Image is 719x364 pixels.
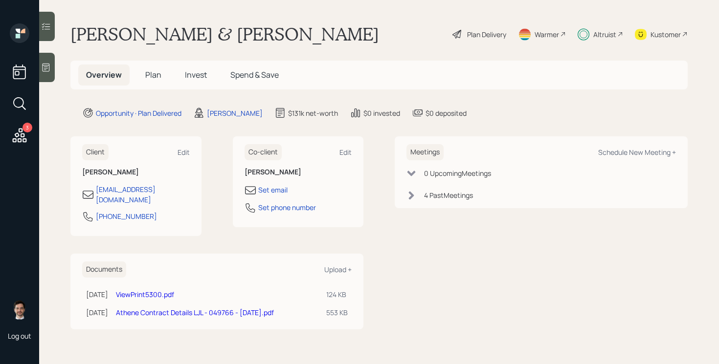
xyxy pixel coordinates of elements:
[178,148,190,157] div: Edit
[326,289,348,300] div: 124 KB
[82,168,190,176] h6: [PERSON_NAME]
[326,307,348,318] div: 553 KB
[258,202,316,213] div: Set phone number
[593,29,616,40] div: Altruist
[426,108,467,118] div: $0 deposited
[324,265,352,274] div: Upload +
[82,261,126,278] h6: Documents
[288,108,338,118] div: $131k net-worth
[116,308,274,317] a: Athene Contract Details LJL - 049766 - [DATE].pdf
[86,307,108,318] div: [DATE]
[185,69,207,80] span: Invest
[258,185,288,195] div: Set email
[339,148,352,157] div: Edit
[207,108,263,118] div: [PERSON_NAME]
[96,108,181,118] div: Opportunity · Plan Delivered
[598,148,676,157] div: Schedule New Meeting +
[245,144,282,160] h6: Co-client
[245,168,352,176] h6: [PERSON_NAME]
[96,184,190,205] div: [EMAIL_ADDRESS][DOMAIN_NAME]
[145,69,161,80] span: Plan
[86,69,122,80] span: Overview
[535,29,559,40] div: Warmer
[651,29,681,40] div: Kustomer
[86,289,108,300] div: [DATE]
[10,300,29,320] img: jonah-coleman-headshot.png
[8,331,31,341] div: Log out
[406,144,444,160] h6: Meetings
[22,123,32,132] div: 3
[96,211,157,221] div: [PHONE_NUMBER]
[230,69,279,80] span: Spend & Save
[424,190,473,200] div: 4 Past Meeting s
[82,144,109,160] h6: Client
[424,168,491,178] div: 0 Upcoming Meeting s
[363,108,400,118] div: $0 invested
[467,29,506,40] div: Plan Delivery
[116,290,174,299] a: ViewPrint5300.pdf
[70,23,379,45] h1: [PERSON_NAME] & [PERSON_NAME]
